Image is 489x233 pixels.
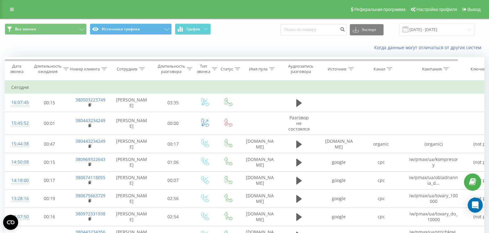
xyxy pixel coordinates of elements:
div: 15:45:52 [11,117,24,129]
td: [DOMAIN_NAME] [240,208,280,226]
span: Настройки профиля [416,7,457,12]
a: 380674118055 [75,174,105,180]
td: 00:17 [154,135,193,153]
td: iw/pmax/ua/tovary_100000 [402,189,465,208]
td: cpc [360,171,402,189]
div: Длительность разговора [158,64,185,74]
a: 380969322643 [75,156,105,162]
a: 380503223749 [75,97,105,103]
div: Кампания [422,66,442,72]
button: Источники трафика [90,23,172,35]
td: 00:15 [30,153,69,171]
a: 380675663729 [75,193,105,199]
a: 380443234249 [75,117,105,123]
td: 02:54 [154,208,193,226]
td: 03:35 [154,94,193,112]
div: Источник [328,66,347,72]
td: 00:01 [30,112,69,135]
div: Тип звонка [197,64,210,74]
div: Сотрудник [117,66,138,72]
td: [PERSON_NAME] [110,153,154,171]
td: [PERSON_NAME] [110,171,154,189]
div: Статус [221,66,233,72]
span: Все звонки [15,27,36,32]
span: Выход [467,7,481,12]
span: График [186,27,200,31]
div: 15:44:38 [11,138,24,150]
div: 13:28:16 [11,193,24,205]
td: cpc [360,189,402,208]
td: 00:47 [30,135,69,153]
span: Разговор не состоялся [288,115,310,132]
td: google [318,208,360,226]
td: [PERSON_NAME] [110,135,154,153]
a: Когда данные могут отличаться от других систем [374,44,484,50]
a: 380972331938 [75,211,105,217]
td: iw/pmax/ua/tovary_do_10000 [402,208,465,226]
td: 00:17 [30,171,69,189]
td: cpc [360,208,402,226]
a: 380443234249 [75,138,105,144]
td: [PERSON_NAME] [110,94,154,112]
td: 00:00 [154,112,193,135]
td: organic [360,135,402,153]
td: [DOMAIN_NAME] [240,171,280,189]
td: 00:16 [30,208,69,226]
div: Имя пула [249,66,267,72]
td: [DOMAIN_NAME] [240,135,280,153]
button: Экспорт [350,24,384,35]
td: [DOMAIN_NAME] [240,153,280,171]
button: Open CMP widget [3,215,18,230]
td: [DOMAIN_NAME] [240,189,280,208]
span: Реферальная программа [354,7,405,12]
div: 14:18:00 [11,174,24,187]
div: 13:07:50 [11,211,24,223]
div: Аудиозапись разговора [286,64,316,74]
span: iw/pmax/ua/obladnannia_d... [409,174,458,186]
td: [PERSON_NAME] [110,112,154,135]
div: 16:07:45 [11,96,24,109]
td: google [318,171,360,189]
div: 14:50:08 [11,156,24,168]
td: 00:07 [154,171,193,189]
td: 02:56 [154,189,193,208]
td: google [318,189,360,208]
button: График [175,23,211,35]
td: google [318,153,360,171]
td: cpc [360,153,402,171]
td: iw/pmax/ua/kompresory [402,153,465,171]
td: 00:15 [30,94,69,112]
td: [PERSON_NAME] [110,189,154,208]
div: Длительность ожидания [34,64,62,74]
input: Поиск по номеру [280,24,347,35]
div: Open Intercom Messenger [468,198,483,213]
button: Все звонки [5,23,87,35]
div: Канал [374,66,385,72]
td: [DOMAIN_NAME] [318,135,360,153]
div: Номер клиента [70,66,100,72]
td: 01:06 [154,153,193,171]
td: 00:19 [30,189,69,208]
td: (organic) [402,135,465,153]
td: [PERSON_NAME] [110,208,154,226]
div: Дата звонка [5,64,28,74]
